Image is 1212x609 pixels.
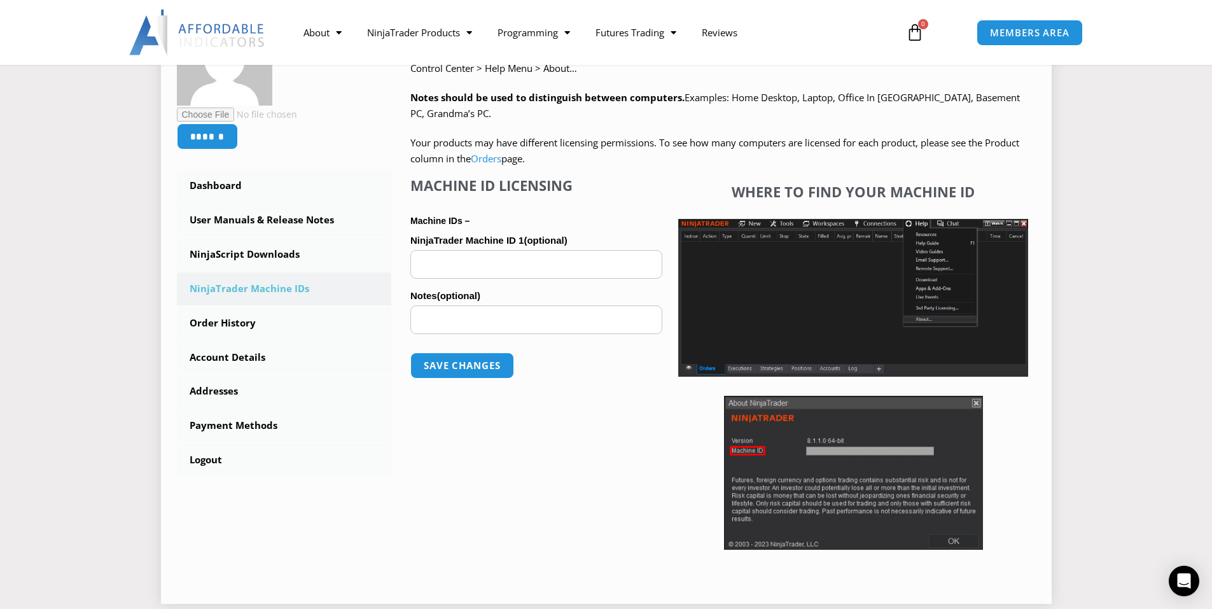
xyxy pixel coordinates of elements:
[1169,566,1199,596] div: Open Intercom Messenger
[177,444,392,477] a: Logout
[410,177,662,193] h4: Machine ID Licensing
[177,169,392,477] nav: Account pages
[410,286,662,305] label: Notes
[177,238,392,271] a: NinjaScript Downloads
[177,409,392,442] a: Payment Methods
[177,272,392,305] a: NinjaTrader Machine IDs
[471,152,501,165] a: Orders
[437,290,480,301] span: (optional)
[689,18,750,47] a: Reviews
[524,235,567,246] span: (optional)
[291,18,891,47] nav: Menu
[410,216,470,226] strong: Machine IDs –
[177,204,392,237] a: User Manuals & Release Notes
[724,396,983,550] img: Screenshot 2025-01-17 114931 | Affordable Indicators – NinjaTrader
[990,28,1069,38] span: MEMBERS AREA
[410,353,514,379] button: Save changes
[354,18,485,47] a: NinjaTrader Products
[410,231,662,250] label: NinjaTrader Machine ID 1
[678,183,1028,200] h4: Where to find your Machine ID
[177,375,392,408] a: Addresses
[410,91,685,104] strong: Notes should be used to distinguish between computers.
[583,18,689,47] a: Futures Trading
[177,307,392,340] a: Order History
[977,20,1083,46] a: MEMBERS AREA
[678,219,1028,377] img: Screenshot 2025-01-17 1155544 | Affordable Indicators – NinjaTrader
[129,10,266,55] img: LogoAI | Affordable Indicators – NinjaTrader
[410,136,1019,165] span: Your products may have different licensing permissions. To see how many computers are licensed fo...
[291,18,354,47] a: About
[410,91,1020,120] span: Examples: Home Desktop, Laptop, Office In [GEOGRAPHIC_DATA], Basement PC, Grandma’s PC.
[887,14,943,51] a: 0
[485,18,583,47] a: Programming
[177,169,392,202] a: Dashboard
[177,341,392,374] a: Account Details
[918,19,928,29] span: 0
